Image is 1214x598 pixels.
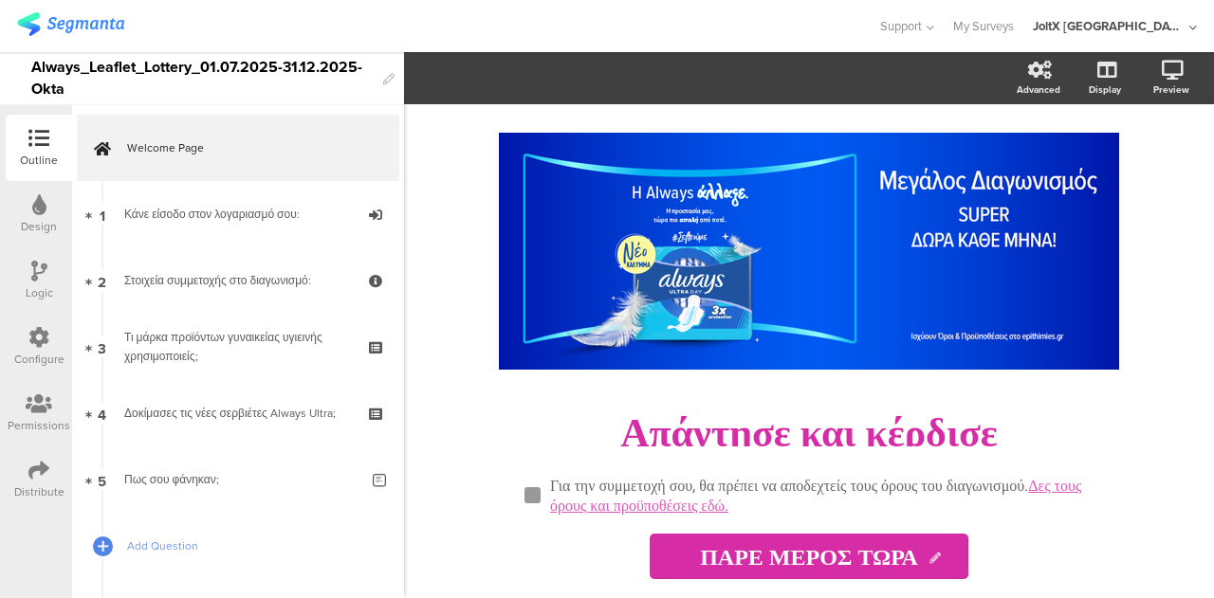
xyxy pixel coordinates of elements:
[1089,82,1121,97] div: Display
[1017,82,1060,97] div: Advanced
[124,271,351,290] div: Στοιχεία συμμετοχής στο διαγωνισμό:
[77,181,399,247] a: 1 Κάνε είσοδο στον λογαριασμό σου:
[77,115,399,181] a: Welcome Page
[127,536,370,555] span: Add Question
[17,12,124,36] img: segmanta logo
[880,17,922,35] span: Support
[124,404,351,423] div: Δοκίμασες τις νέες σερβιέτες Always Ultra;
[20,152,58,169] div: Outline
[14,483,64,500] div: Distribute
[21,218,57,235] div: Design
[98,469,106,490] span: 5
[620,405,997,457] span: Απάντησε και κέρδισε
[124,470,359,489] div: Πως σου φάνηκαν;
[77,380,399,446] a: 4 Δοκίμασες τις νέες σερβιέτες Always Ultra;
[127,138,370,157] span: Welcome Page
[100,204,105,225] span: 1
[124,205,351,224] div: Κάνε είσοδο στον λογαριασμό σου:
[31,52,374,104] div: Always_Leaflet_Lottery_01.07.2025-31.12.2025-Okta
[8,417,70,434] div: Permissions
[98,403,106,424] span: 4
[14,351,64,368] div: Configure
[550,475,1084,515] p: Για την συμμετοχή σου, θα πρέπει να αποδεχτείς τους όρους του διαγωνισμού.
[26,284,53,301] div: Logic
[1033,17,1185,35] div: JoltX [GEOGRAPHIC_DATA]
[124,328,351,366] div: Τι μάρκα προϊόντων γυναικείας υγιεινής χρησιμοποιείς;
[77,446,399,513] a: 5 Πως σου φάνηκαν;
[98,270,106,291] span: 2
[98,336,106,357] span: 3
[650,534,968,579] input: Start
[77,247,399,314] a: 2 Στοιχεία συμμετοχής στο διαγωνισμό:
[550,475,1081,515] a: Δες τους όρους και προϋποθέσεις εδώ.
[1153,82,1189,97] div: Preview
[77,314,399,380] a: 3 Τι μάρκα προϊόντων γυναικείας υγιεινής χρησιμοποιείς;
